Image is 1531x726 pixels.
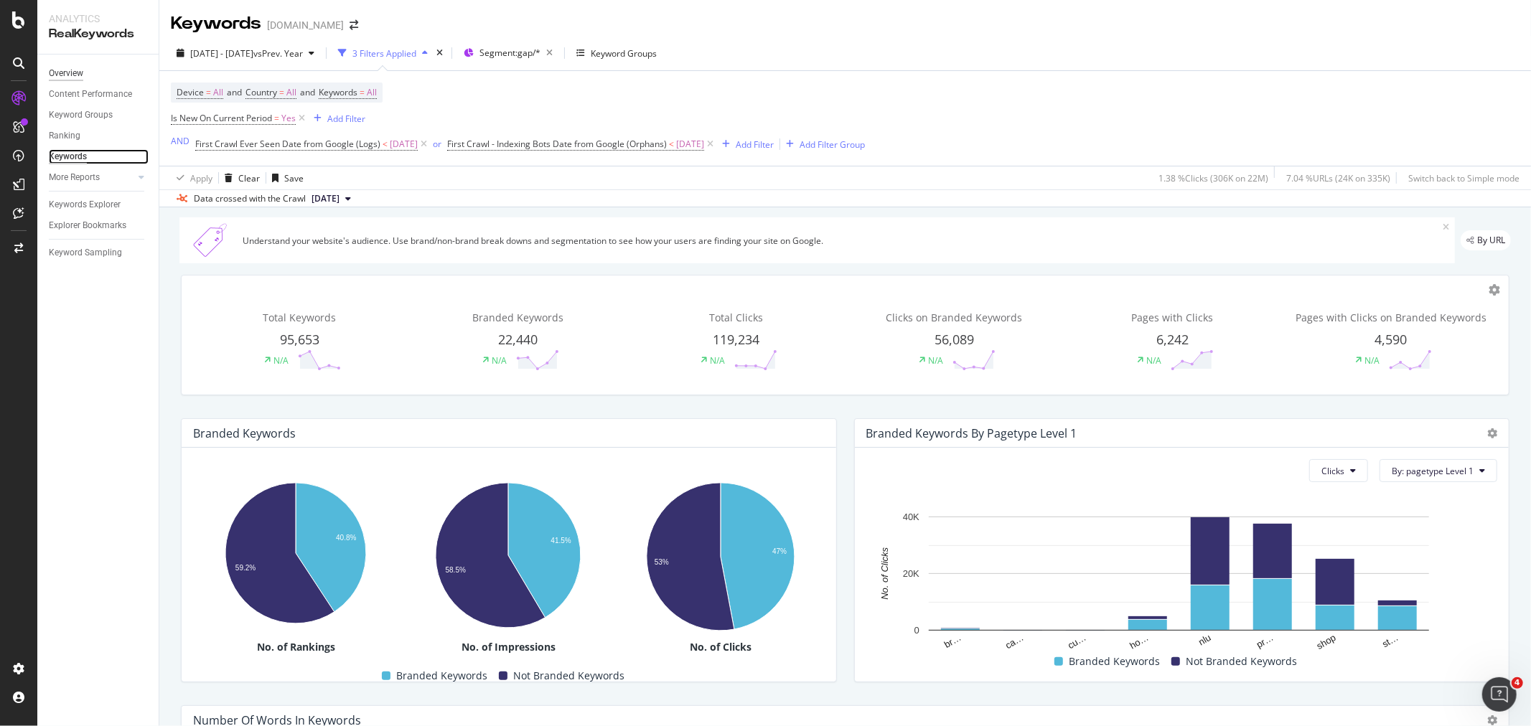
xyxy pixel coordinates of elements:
[914,625,919,636] text: 0
[1132,311,1214,324] span: Pages with Clicks
[306,190,357,207] button: [DATE]
[171,134,189,148] button: AND
[458,42,558,65] button: Segment:gap/*
[591,47,657,60] div: Keyword Groups
[1380,459,1497,482] button: By: pagetype Level 1
[49,108,149,123] a: Keyword Groups
[273,354,289,367] div: N/A
[49,11,147,26] div: Analytics
[1314,632,1337,651] text: shop
[618,475,823,640] svg: A chart.
[479,47,540,59] span: Segment: gap/*
[655,559,669,567] text: 53%
[253,47,303,60] span: vs Prev. Year
[498,331,538,348] span: 22,440
[1156,331,1189,348] span: 6,242
[433,137,441,151] button: or
[219,166,260,189] button: Clear
[49,218,126,233] div: Explorer Bookmarks
[1296,311,1486,324] span: Pages with Clicks on Branded Keywords
[267,18,344,32] div: [DOMAIN_NAME]
[280,331,319,348] span: 95,653
[571,42,663,65] button: Keyword Groups
[171,166,212,189] button: Apply
[49,108,113,123] div: Keyword Groups
[312,192,340,205] span: 2025 Aug. 20th
[284,172,304,184] div: Save
[185,223,237,258] img: Xn5yXbTLC6GvtKIoinKAiP4Hm0QJ922KvQwAAAAASUVORK5CYII=
[935,331,974,348] span: 56,089
[300,86,315,98] span: and
[195,138,380,150] span: First Crawl Ever Seen Date from Google (Logs)
[1477,236,1505,245] span: By URL
[266,166,304,189] button: Save
[49,66,83,81] div: Overview
[551,537,571,545] text: 41.5%
[171,42,320,65] button: [DATE] - [DATE]vsPrev. Year
[238,172,260,184] div: Clear
[1512,677,1523,689] span: 4
[193,475,398,632] svg: A chart.
[193,640,400,654] div: No. of Rankings
[206,86,211,98] span: =
[1158,172,1268,184] div: 1.38 % Clicks ( 306K on 22M )
[171,135,189,147] div: AND
[49,170,100,185] div: More Reports
[49,128,80,143] div: Ranking
[1003,632,1026,651] text: ca…
[669,138,674,150] span: <
[49,66,149,81] a: Overview
[336,534,356,542] text: 40.8%
[406,640,612,654] div: No. of Impressions
[279,86,284,98] span: =
[1392,465,1474,477] span: By: pagetype Level 1
[263,311,336,324] span: Total Keywords
[49,87,132,102] div: Content Performance
[1364,354,1380,367] div: N/A
[243,235,1443,247] div: Understand your website's audience. Use brand/non-brand break downs and segmentation to see how y...
[193,426,296,440] div: Branded Keywords
[772,547,787,555] text: 47%
[492,354,507,367] div: N/A
[190,47,253,60] span: [DATE] - [DATE]
[1128,632,1150,651] text: ho…
[367,82,377,103] span: All
[49,87,149,102] a: Content Performance
[194,192,306,205] div: Data crossed with the Crawl
[406,475,610,637] svg: A chart.
[235,565,256,572] text: 59.2%
[1186,653,1297,670] span: Not Branded Keywords
[49,197,149,212] a: Keywords Explorer
[866,509,1492,652] div: A chart.
[513,667,624,684] span: Not Branded Keywords
[942,632,963,650] text: br…
[445,566,465,574] text: 58.5%
[433,138,441,150] div: or
[902,568,919,579] text: 20K
[710,354,725,367] div: N/A
[396,667,487,684] span: Branded Keywords
[676,134,704,154] span: [DATE]
[1375,331,1407,348] span: 4,590
[1408,172,1520,184] div: Switch back to Simple mode
[350,20,358,30] div: arrow-right-arrow-left
[332,42,434,65] button: 3 Filters Applied
[245,86,277,98] span: Country
[1255,632,1275,650] text: pr…
[190,172,212,184] div: Apply
[327,113,365,125] div: Add Filter
[709,311,763,324] span: Total Clicks
[780,136,865,153] button: Add Filter Group
[1066,632,1088,651] text: cu…
[49,218,149,233] a: Explorer Bookmarks
[383,138,388,150] span: <
[716,136,774,153] button: Add Filter
[618,640,825,654] div: No. of Clicks
[1380,632,1400,650] text: st…
[928,354,943,367] div: N/A
[866,426,1077,440] div: Branded Keywords By pagetype Level 1
[360,86,365,98] span: =
[49,197,121,212] div: Keywords Explorer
